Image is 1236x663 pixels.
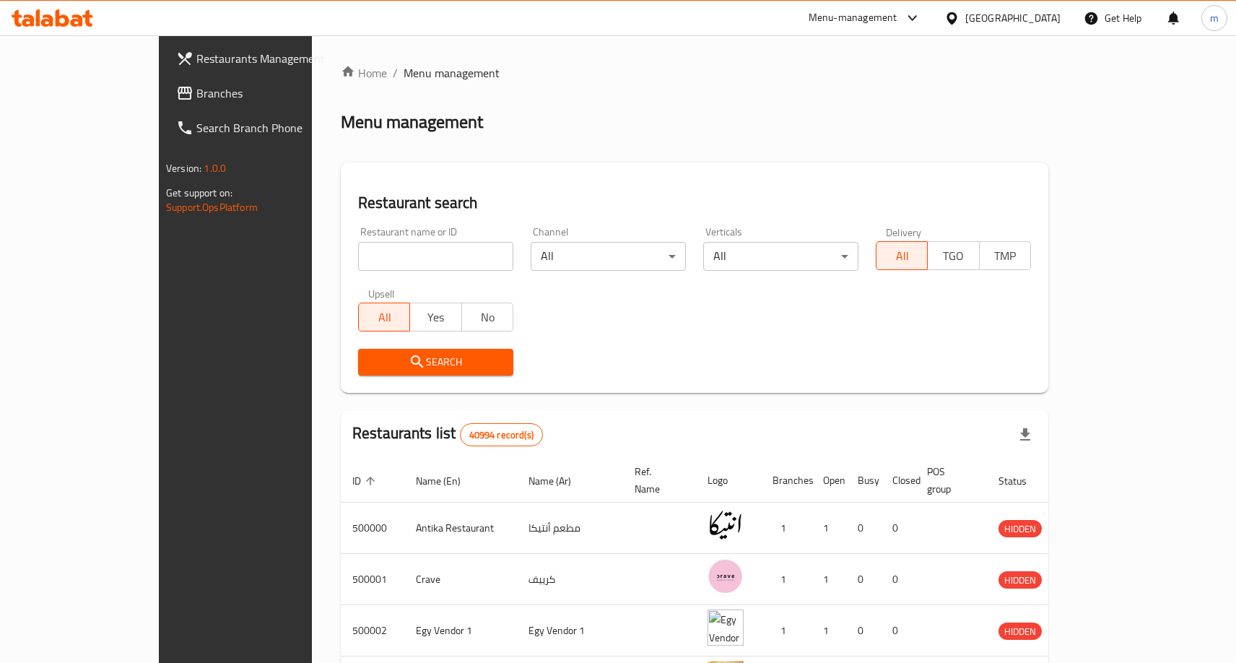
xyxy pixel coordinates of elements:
span: Version: [166,159,201,178]
th: Open [811,459,846,503]
td: 1 [761,503,811,554]
span: Search [370,353,502,371]
td: 0 [881,605,915,656]
span: Branches [196,84,354,102]
img: Egy Vendor 1 [708,610,744,646]
td: 0 [881,503,915,554]
th: Busy [846,459,881,503]
h2: Menu management [341,110,483,134]
td: 1 [811,503,846,554]
span: All [882,246,922,266]
button: Yes [409,303,461,331]
button: Search [358,349,513,376]
button: All [876,241,928,270]
th: Closed [881,459,915,503]
label: Delivery [886,227,922,237]
td: Egy Vendor 1 [517,605,623,656]
td: 1 [811,605,846,656]
div: Total records count [460,423,543,446]
a: Branches [165,76,365,110]
td: 1 [761,554,811,605]
div: HIDDEN [998,571,1042,589]
td: 0 [881,554,915,605]
button: All [358,303,410,331]
span: TMP [985,246,1025,266]
span: Status [998,472,1045,490]
td: 500002 [341,605,404,656]
span: Search Branch Phone [196,119,354,136]
a: Search Branch Phone [165,110,365,145]
span: Get support on: [166,183,232,202]
td: 500000 [341,503,404,554]
span: ID [352,472,380,490]
div: Menu-management [809,9,897,27]
td: 0 [846,554,881,605]
span: TGO [933,246,973,266]
span: Yes [416,307,456,328]
span: HIDDEN [998,623,1042,640]
span: Name (En) [416,472,479,490]
th: Branches [761,459,811,503]
td: 0 [846,605,881,656]
span: Menu management [404,64,500,82]
li: / [393,64,398,82]
nav: breadcrumb [341,64,1048,82]
span: 1.0.0 [204,159,226,178]
button: TGO [927,241,979,270]
a: Restaurants Management [165,41,365,76]
div: [GEOGRAPHIC_DATA] [965,10,1061,26]
button: TMP [979,241,1031,270]
div: All [703,242,858,271]
div: Export file [1008,417,1043,452]
td: 1 [761,605,811,656]
span: 40994 record(s) [461,428,542,442]
span: HIDDEN [998,521,1042,537]
div: HIDDEN [998,623,1042,640]
h2: Restaurants list [352,422,543,446]
img: Antika Restaurant [708,507,744,543]
span: HIDDEN [998,572,1042,589]
label: Upsell [368,288,395,298]
td: 500001 [341,554,404,605]
th: Logo [696,459,761,503]
a: Support.OpsPlatform [166,198,258,217]
span: Name (Ar) [528,472,590,490]
span: Ref. Name [635,463,679,498]
td: Crave [404,554,517,605]
h2: Restaurant search [358,192,1031,214]
td: 0 [846,503,881,554]
td: Antika Restaurant [404,503,517,554]
img: Crave [708,558,744,594]
span: All [365,307,404,328]
td: 1 [811,554,846,605]
span: Restaurants Management [196,50,354,67]
td: كرييف [517,554,623,605]
div: All [531,242,686,271]
span: No [468,307,508,328]
button: No [461,303,513,331]
span: m [1210,10,1219,26]
span: POS group [927,463,970,498]
td: مطعم أنتيكا [517,503,623,554]
td: Egy Vendor 1 [404,605,517,656]
input: Search for restaurant name or ID.. [358,242,513,271]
